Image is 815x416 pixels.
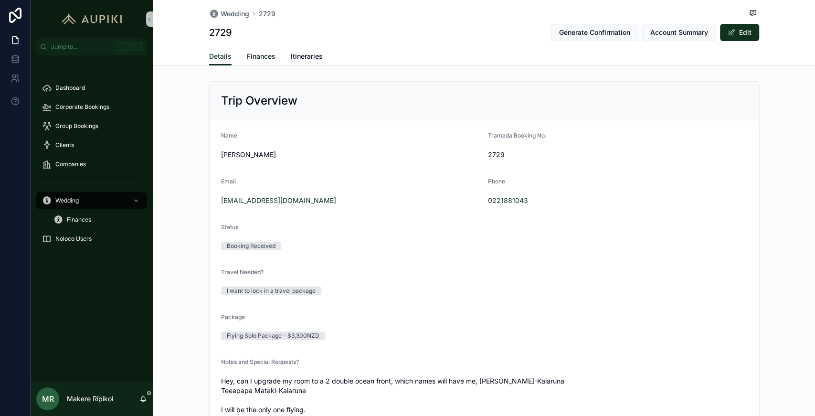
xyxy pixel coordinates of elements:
span: Status [221,224,238,231]
span: Clients [55,141,74,149]
a: Finances [247,48,275,67]
a: Companies [36,156,147,173]
span: Noloco Users [55,235,92,243]
p: Makere Ripikoi [67,394,113,404]
span: Group Bookings [55,122,98,130]
span: Account Summary [650,28,708,37]
span: MR [42,393,54,405]
span: Hey, can I upgrade my room to a 2 double ocean front, which names will have me, [PERSON_NAME]-Kai... [221,376,747,415]
span: Email [221,178,236,185]
span: Package [221,313,245,320]
div: scrollable content [31,55,153,260]
a: Itineraries [291,48,323,67]
span: K [135,43,142,51]
span: Itineraries [291,52,323,61]
span: Ctrl [116,42,133,52]
a: 0221881043 [488,196,528,205]
a: Group Bookings [36,117,147,135]
div: Booking Received [227,242,275,250]
span: [PERSON_NAME] [221,150,480,160]
a: Wedding [36,192,147,209]
button: Edit [720,24,759,41]
div: Flying Solo Package - $3,300NZD [227,331,319,340]
a: 2729 [259,9,275,19]
span: 2729 [488,150,614,160]
a: Corporate Bookings [36,98,147,116]
button: Generate Confirmation [551,24,638,41]
span: Finances [67,216,91,224]
span: Wedding [221,9,249,19]
span: Wedding [55,197,79,204]
a: Finances [48,211,147,228]
span: Jump to... [51,43,112,51]
button: Jump to...CtrlK [36,38,147,55]
span: Notes and Special Requests? [221,358,299,365]
div: I want to lock in a travel package [227,287,316,295]
h1: 2729 [209,26,232,39]
a: Clients [36,137,147,154]
span: Details [209,52,232,61]
a: Details [209,48,232,66]
span: Name [221,132,237,139]
span: Corporate Bookings [55,103,109,111]
span: Finances [247,52,275,61]
button: Account Summary [642,24,716,41]
span: Phone [488,178,505,185]
a: [EMAIL_ADDRESS][DOMAIN_NAME] [221,196,336,205]
h2: Trip Overview [221,93,297,108]
span: Travel Needed? [221,268,264,276]
a: Dashboard [36,79,147,96]
a: Wedding [209,9,249,19]
span: Dashboard [55,84,85,92]
span: Tramada Booking No. [488,132,547,139]
span: Companies [55,160,86,168]
a: Noloco Users [36,230,147,247]
span: Generate Confirmation [559,28,630,37]
img: App logo [57,11,127,27]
